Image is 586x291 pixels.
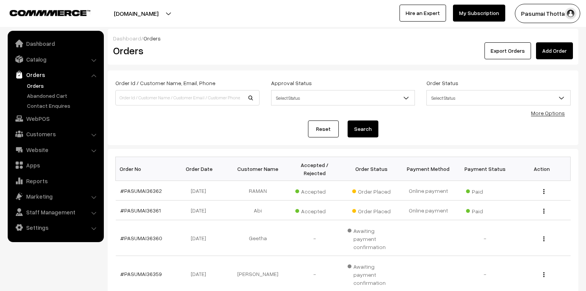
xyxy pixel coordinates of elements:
a: Reset [308,120,339,137]
a: COMMMERCE [10,8,77,17]
a: My Subscription [453,5,505,22]
a: #PASUMAI36360 [120,235,162,241]
span: Select Status [271,91,415,105]
a: WebPOS [10,112,101,125]
a: Hire an Expert [400,5,446,22]
label: Approval Status [271,79,312,87]
a: #PASUMAI36362 [120,187,162,194]
a: Staff Management [10,205,101,219]
td: - [286,220,343,256]
a: More Options [531,110,565,116]
img: Menu [543,272,544,277]
h2: Orders [113,45,259,57]
a: Dashboard [10,37,101,50]
img: Menu [543,189,544,194]
a: #PASUMAI36361 [120,207,161,214]
td: RAMAN [229,181,286,201]
th: Action [514,157,571,181]
button: Pasumai Thotta… [515,4,580,23]
span: Paid [466,205,504,215]
button: Search [348,120,378,137]
th: Payment Method [400,157,457,181]
span: Select Status [426,90,571,105]
a: Contact Enquires [25,102,101,110]
td: Geetha [229,220,286,256]
a: Abandoned Cart [25,92,101,100]
th: Order Date [172,157,229,181]
span: Order Placed [352,186,391,196]
span: Awaiting payment confirmation [348,261,395,287]
img: Menu [543,236,544,241]
td: Abi [229,201,286,220]
a: Marketing [10,189,101,203]
button: Export Orders [484,42,531,59]
a: Website [10,143,101,157]
a: Catalog [10,52,101,66]
th: Accepted / Rejected [286,157,343,181]
a: Add Order [536,42,573,59]
a: Orders [10,68,101,82]
img: user [565,8,576,19]
img: Menu [543,209,544,214]
input: Order Id / Customer Name / Customer Email / Customer Phone [115,90,260,105]
td: [DATE] [172,220,229,256]
a: Customers [10,127,101,141]
td: - [457,220,514,256]
th: Customer Name [229,157,286,181]
span: Select Status [427,91,570,105]
button: [DOMAIN_NAME] [87,4,185,23]
th: Payment Status [457,157,514,181]
label: Order Status [426,79,458,87]
span: Paid [466,186,504,196]
span: Select Status [271,90,415,105]
div: / [113,34,573,42]
td: Online payment [400,201,457,220]
td: [DATE] [172,181,229,201]
a: #PASUMAI36359 [120,271,162,277]
span: Order Placed [352,205,391,215]
th: Order No [116,157,173,181]
a: Settings [10,221,101,234]
span: Orders [143,35,161,42]
img: COMMMERCE [10,10,90,16]
a: Dashboard [113,35,141,42]
span: Accepted [295,186,334,196]
span: Accepted [295,205,334,215]
th: Order Status [343,157,400,181]
a: Reports [10,174,101,188]
a: Apps [10,158,101,172]
td: [DATE] [172,201,229,220]
a: Orders [25,82,101,90]
span: Awaiting payment confirmation [348,225,395,251]
td: Online payment [400,181,457,201]
label: Order Id / Customer Name, Email, Phone [115,79,215,87]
